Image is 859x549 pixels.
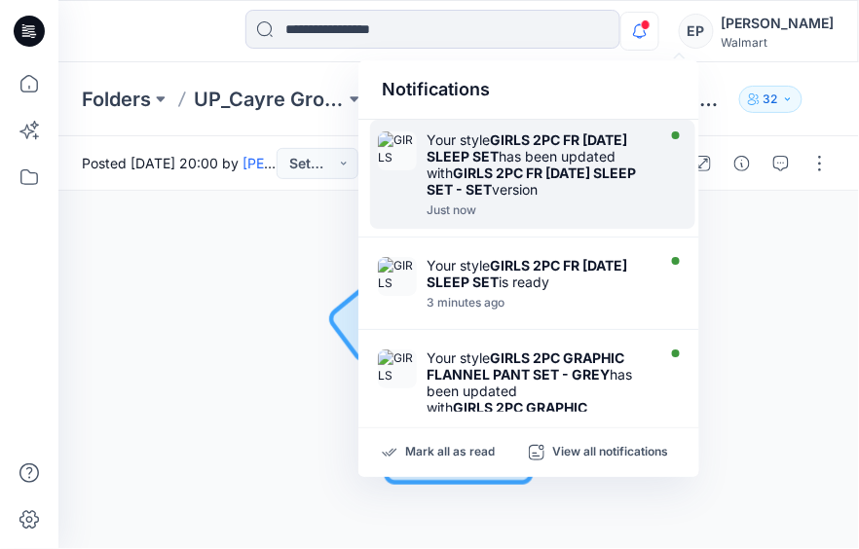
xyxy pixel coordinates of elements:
[427,203,651,217] div: Wednesday, September 17, 2025 20:08
[722,12,835,35] div: [PERSON_NAME]
[552,444,668,461] p: View all notifications
[82,86,151,113] a: Folders
[427,399,598,432] strong: GIRLS 2PC GRAPHIC FLANNEL PANT SET - SET
[427,257,651,290] div: Your style is ready
[727,148,758,179] button: Details
[679,14,714,49] div: EP
[764,89,778,110] p: 32
[427,349,624,383] strong: GIRLS 2PC GRAPHIC FLANNEL PANT SET - GREY
[82,153,277,173] span: Posted [DATE] 20:00 by
[378,257,417,296] img: GIRLS 2PC FR HALLOWEEN SLEEP SET - PANTS
[243,155,355,171] a: [PERSON_NAME]
[427,131,627,165] strong: GIRLS 2PC FR [DATE] SLEEP SET
[358,60,699,120] div: Notifications
[427,349,651,432] div: Your style has been updated with version
[405,444,495,461] p: Mark all as read
[722,35,835,50] div: Walmart
[378,131,417,170] img: GIRLS 2PC FR HALLOWEEN SLEEP SET - SET
[427,257,627,290] strong: GIRLS 2PC FR [DATE] SLEEP SET
[427,296,651,310] div: Wednesday, September 17, 2025 20:06
[739,86,803,113] button: 32
[427,131,651,198] div: Your style has been updated with version
[322,234,595,506] img: No Outline
[378,349,417,388] img: GIRLS 2PC GRAPHIC FLANNEL PANT SET - SET
[194,86,345,113] a: UP_Cayre Group_D33_Girls Sleep
[427,165,636,198] strong: GIRLS 2PC FR [DATE] SLEEP SET - SET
